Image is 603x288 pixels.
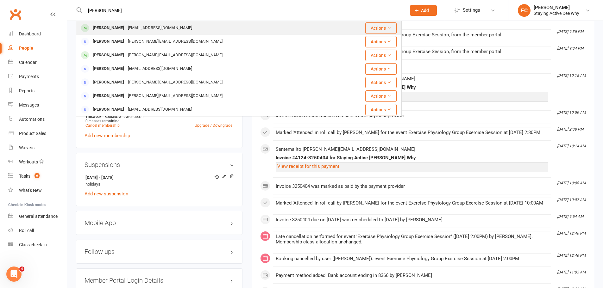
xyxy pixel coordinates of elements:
i: [DATE] 12:46 PM [557,253,586,258]
div: [EMAIL_ADDRESS][DOMAIN_NAME] [126,105,194,114]
div: Waivers [19,145,35,150]
a: Clubworx [8,6,23,22]
a: Calendar [8,55,67,70]
div: Roll call [19,228,34,233]
h3: Mobile App [85,219,234,226]
li: [DATE] [260,63,586,73]
button: Actions [365,104,397,115]
h3: Member Portal Login Details [85,277,234,284]
div: Marked 'Attended' in roll call by [PERSON_NAME] for the event Exercise Physiology Group Exercise ... [276,130,548,135]
div: [PERSON_NAME][EMAIL_ADDRESS][DOMAIN_NAME] [126,51,224,60]
span: Booked: 3 [104,114,121,119]
div: Booked: [DATE] 3:00PM for the event Exercise Physiology Group Exercise Session, from the member p... [276,32,548,38]
div: Calendar [19,60,37,65]
strong: [DATE] - [DATE] [85,175,231,181]
div: [PERSON_NAME] [91,78,126,87]
i: [DATE] 10:07 AM [557,198,586,202]
a: Waivers [8,141,67,155]
button: Actions [365,36,397,47]
a: Add new membership [85,133,130,138]
i: [DATE] 12:46 PM [557,231,586,236]
a: Add new suspension [85,191,128,197]
iframe: Intercom live chat [6,267,22,282]
div: What's New [19,188,42,193]
div: Staying Active Dee Why [534,10,579,16]
a: Messages [8,98,67,112]
div: [PERSON_NAME] [91,37,126,46]
a: Cancel membership [85,123,120,128]
div: Messages [19,102,39,107]
div: Invoice #4124-3250404 for Staying Active [PERSON_NAME] Why [276,155,548,161]
div: Tasks [19,174,30,179]
div: Dashboard [19,31,41,36]
div: Invoice 3250404 due on [DATE] was rescheduled to [DATE] by [PERSON_NAME] [276,217,548,223]
a: Tasks 6 [8,169,67,183]
a: View receipt for this payment [277,163,339,169]
i: [DATE] 10:09 AM [557,110,586,115]
div: Invoice #4124-5535399 for Staying Active [PERSON_NAME] Why [276,85,548,90]
span: Add [421,8,429,13]
i: [DATE] 9:35 PM [557,29,583,34]
button: Add [410,5,437,16]
a: Automations [8,112,67,126]
span: 6 [35,173,40,178]
div: [PERSON_NAME][EMAIL_ADDRESS][DOMAIN_NAME] [126,78,224,87]
div: [PERSON_NAME] [534,5,579,10]
a: Payments [8,70,67,84]
a: Dashboard [8,27,67,41]
button: Actions [365,22,397,34]
div: Payments [19,74,39,79]
div: EC [518,4,531,17]
div: Booking cancelled by user ([PERSON_NAME]): event Exercise Physiology Group Exercise Session at [D... [276,256,548,261]
span: Attended: 1 [124,114,144,119]
span: This [85,114,93,119]
div: [PERSON_NAME][EMAIL_ADDRESS][DOMAIN_NAME] [126,91,224,101]
div: Product Sales [19,131,46,136]
div: week [84,114,103,119]
div: Workouts [19,159,38,164]
div: [PERSON_NAME] [91,51,126,60]
i: [DATE] 10:15 AM [557,73,586,78]
div: [EMAIL_ADDRESS][DOMAIN_NAME] [126,23,194,33]
a: People [8,41,67,55]
button: Actions [365,50,397,61]
a: Product Sales [8,126,67,141]
button: Actions [365,77,397,88]
div: [PERSON_NAME] [91,64,126,73]
i: [DATE] 10:14 AM [557,144,586,148]
span: Sent email to [PERSON_NAME][EMAIL_ADDRESS][DOMAIN_NAME] [276,146,415,152]
a: Workouts [8,155,67,169]
div: Invoice 5535399 was marked as paid by the payment provider [276,113,548,119]
i: [DATE] 9:54 AM [557,214,583,219]
div: Booked: [DATE] 4:00PM for the event Exercise Physiology Group Exercise Session, from the member p... [276,49,548,54]
div: Automations [19,117,45,122]
h3: Follow ups [85,248,234,255]
a: Class kiosk mode [8,238,67,252]
div: Late cancellation performed for event 'Exercise Physiology Group Exercise Session' ([DATE] 2:00PM... [276,234,548,245]
div: People [19,46,33,51]
span: 4 [19,267,24,272]
div: [EMAIL_ADDRESS][DOMAIN_NAME] [126,64,194,73]
div: Class check-in [19,242,47,247]
div: [PERSON_NAME] [91,105,126,114]
div: [PERSON_NAME] [91,23,126,33]
i: [DATE] 11:05 AM [557,270,586,274]
h3: Suspensions [85,161,234,168]
a: Reports [8,84,67,98]
div: [PERSON_NAME][EMAIL_ADDRESS][DOMAIN_NAME] [126,37,224,46]
li: holidays [85,173,234,188]
div: Payment method added: Bank account ending in 8366 by [PERSON_NAME] [276,273,548,278]
i: [DATE] 2:38 PM [557,127,583,132]
div: [PERSON_NAME] [91,91,126,101]
i: [DATE] 9:34 PM [557,46,583,51]
input: Search... [83,6,402,15]
div: Marked 'Attended' in roll call by [PERSON_NAME] for the event Exercise Physiology Group Exercise ... [276,200,548,206]
div: Invoice 3250404 was marked as paid by the payment provider [276,184,548,189]
div: General attendance [19,214,58,219]
span: 0 classes remaining [85,119,120,123]
a: Upgrade / Downgrade [195,123,232,128]
i: [DATE] 10:08 AM [557,181,586,185]
span: Settings [463,3,480,17]
a: General attendance kiosk mode [8,209,67,224]
a: Roll call [8,224,67,238]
